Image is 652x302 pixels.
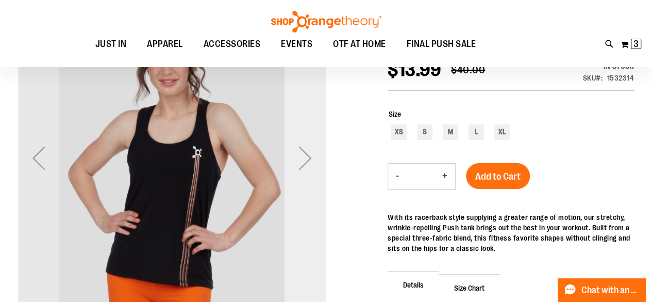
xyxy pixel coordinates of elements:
[466,163,530,189] button: Add to Cart
[323,33,396,56] a: OTF AT HOME
[451,64,485,76] span: $40.00
[407,164,434,189] input: Product quantity
[85,33,137,56] a: JUST IN
[469,124,484,140] div: L
[583,74,603,82] strong: SKU
[439,274,500,301] span: Size Chart
[494,124,510,140] div: XL
[396,33,487,56] a: FINAL PUSH SALE
[388,271,439,298] span: Details
[193,33,271,56] a: ACCESSORIES
[388,59,441,81] span: $13.99
[558,278,646,302] button: Chat with an Expert
[633,39,639,49] span: 3
[389,110,401,118] span: Size
[434,164,455,189] button: Increase product quantity
[137,33,193,56] a: APPAREL
[388,212,634,253] div: With its racerback style supplying a greater range of motion, our stretchy, wrinkle-repelling Pus...
[391,124,407,140] div: XS
[271,33,323,56] a: EVENTS
[607,73,634,83] div: 1532314
[407,33,476,56] span: FINAL PUSH SALE
[147,33,183,56] span: APPAREL
[475,171,521,182] span: Add to Cart
[388,164,407,189] button: Decrease product quantity
[270,11,383,33] img: Shop Orangetheory
[417,124,432,140] div: S
[281,33,312,56] span: EVENTS
[443,124,458,140] div: M
[95,33,127,56] span: JUST IN
[333,33,386,56] span: OTF AT HOME
[204,33,261,56] span: ACCESSORIES
[581,285,640,295] span: Chat with an Expert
